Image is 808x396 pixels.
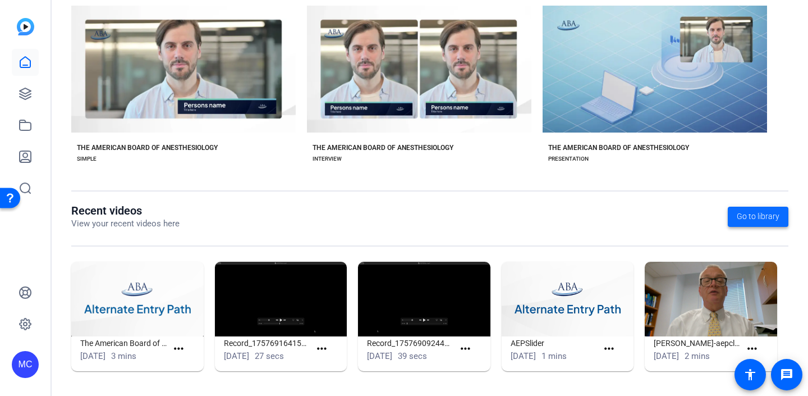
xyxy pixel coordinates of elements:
span: 39 secs [398,351,427,361]
img: Record_1757691641541_screen [215,262,347,336]
span: [DATE] [80,351,105,361]
span: [DATE] [654,351,679,361]
h1: The American Board of Anesthesiology Simple (51280) [80,336,167,350]
mat-icon: accessibility [743,368,757,381]
h1: [PERSON_NAME]-aepclips (1080p) [654,336,741,350]
mat-icon: more_horiz [458,342,472,356]
div: SIMPLE [77,154,97,163]
mat-icon: more_horiz [602,342,616,356]
mat-icon: message [780,368,793,381]
img: blue-gradient.svg [17,18,34,35]
h1: AEPSlider [511,336,598,350]
p: View your recent videos here [71,217,180,230]
mat-icon: more_horiz [172,342,186,356]
span: 1 mins [541,351,567,361]
mat-icon: more_horiz [745,342,759,356]
div: THE AMERICAN BOARD OF ANESTHESIOLOGY [313,143,453,152]
div: PRESENTATION [548,154,589,163]
div: INTERVIEW [313,154,342,163]
h1: Record_1757690924430_screen [367,336,454,350]
h1: Record_1757691641541_screen [224,336,311,350]
img: The American Board of Anesthesiology Simple (51280) [71,262,204,336]
mat-icon: more_horiz [315,342,329,356]
span: [DATE] [224,351,249,361]
h1: Recent videos [71,204,180,217]
span: 2 mins [685,351,710,361]
span: [DATE] [511,351,536,361]
div: THE AMERICAN BOARD OF ANESTHESIOLOGY [77,143,218,152]
span: 3 mins [111,351,136,361]
img: Record_1757690924430_screen [358,262,490,336]
div: MC [12,351,39,378]
span: 27 secs [255,351,284,361]
div: THE AMERICAN BOARD OF ANESTHESIOLOGY [548,143,689,152]
span: [DATE] [367,351,392,361]
a: Go to library [728,207,788,227]
img: AEPSlider [502,262,634,336]
img: robert-gaiser-aepclips (1080p) [645,262,777,336]
span: Go to library [737,211,779,222]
